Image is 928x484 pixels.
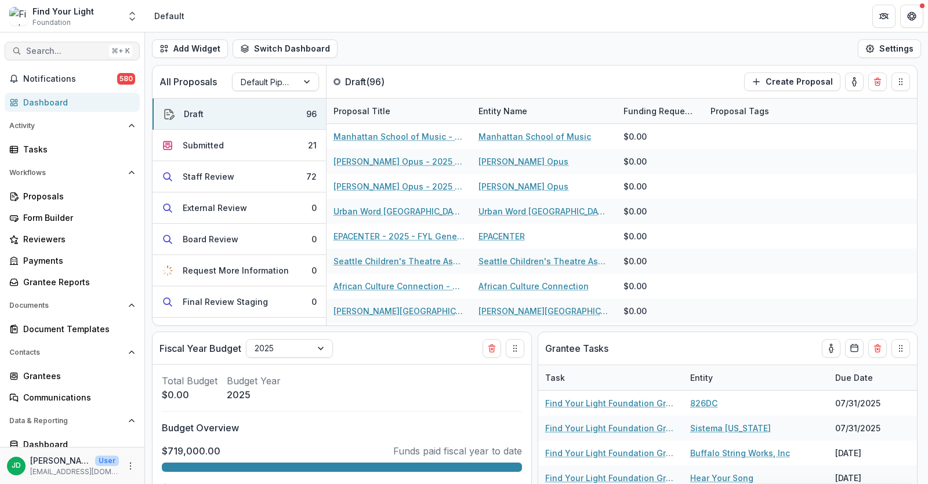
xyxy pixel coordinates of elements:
div: Entity [683,372,720,384]
a: Find Your Light Foundation Grant Report [545,397,676,409]
div: External Review [183,202,247,214]
span: Contacts [9,348,124,356]
div: 0 [311,296,317,308]
div: $0.00 [623,305,647,317]
a: Manhattan School of Music [478,130,591,143]
p: Fiscal Year Budget [159,341,241,355]
span: Activity [9,122,124,130]
div: $0.00 [623,205,647,217]
button: Settings [858,39,921,58]
div: Staff Review [183,170,234,183]
nav: breadcrumb [150,8,189,24]
div: Board Review [183,233,238,245]
a: [PERSON_NAME] Opus [478,155,568,168]
p: Budget Year [227,374,281,388]
div: Document Templates [23,323,130,335]
a: Sistema [US_STATE] [690,422,771,434]
button: Open Documents [5,296,140,315]
div: 96 [306,108,317,120]
div: Funding Requested [617,99,704,123]
div: Task [538,365,683,390]
div: Proposal Title [327,105,397,117]
button: Open Activity [5,117,140,135]
a: Dashboard [5,93,140,112]
div: Due Date [828,365,915,390]
a: Reviewers [5,230,140,249]
div: Proposal Tags [704,99,849,123]
button: Staff Review72 [153,161,326,192]
div: 0 [311,202,317,214]
div: Entity Name [472,99,617,123]
span: 580 [117,73,135,85]
div: Find Your Light [32,5,94,17]
a: Communications [5,388,140,407]
button: Create Proposal [744,72,840,91]
span: Foundation [32,17,71,28]
button: Add Widget [152,39,228,58]
div: Reviewers [23,233,130,245]
a: Grantee Reports [5,272,140,292]
div: Draft [184,108,204,120]
div: Form Builder [23,212,130,224]
div: $0.00 [623,255,647,267]
button: Delete card [483,339,501,358]
div: Grantee Reports [23,276,130,288]
div: Communications [23,391,130,403]
a: [PERSON_NAME][GEOGRAPHIC_DATA] for the Arts - 2025 - FYL General Grant Application [333,305,465,317]
div: Due Date [828,372,880,384]
p: Funds paid fiscal year to date [393,444,522,458]
button: Drag [506,339,524,358]
button: toggle-assigned-to-me [822,339,840,358]
img: Find Your Light [9,7,28,26]
button: External Review0 [153,192,326,224]
div: Proposal Title [327,99,472,123]
p: $0.00 [162,388,217,402]
a: Seattle Children's Theatre Association - 2025 - FYL General Grant Application [333,255,465,267]
button: More [124,459,137,473]
div: Proposal Tags [704,105,776,117]
button: Board Review0 [153,224,326,255]
button: Notifications580 [5,70,140,88]
div: Final Review Staging [183,296,268,308]
a: Seattle Children's Theatre Association [478,255,610,267]
button: Open Data & Reporting [5,412,140,430]
button: Open Workflows [5,163,140,182]
div: Funding Requested [617,105,704,117]
button: Delete card [868,339,887,358]
div: $0.00 [623,230,647,242]
button: Search... [5,42,140,60]
a: Document Templates [5,319,140,339]
div: 0 [311,233,317,245]
button: Drag [891,72,910,91]
span: Workflows [9,169,124,177]
button: Get Help [900,5,923,28]
a: Urban Word [GEOGRAPHIC_DATA] - 2025 - FYL General Grant Application [333,205,465,217]
div: Dashboard [23,96,130,108]
a: EPACENTER [478,230,525,242]
p: [EMAIL_ADDRESS][DOMAIN_NAME] [30,467,119,477]
p: User [95,456,119,466]
button: Submitted21 [153,130,326,161]
button: Delete card [868,72,887,91]
div: 72 [306,170,317,183]
div: Submitted [183,139,224,151]
div: $0.00 [623,155,647,168]
button: Draft96 [153,99,326,130]
a: Urban Word [GEOGRAPHIC_DATA] [478,205,610,217]
button: toggle-assigned-to-me [845,72,864,91]
a: Dashboard [5,435,140,454]
span: Documents [9,301,124,310]
div: $0.00 [623,180,647,192]
p: $719,000.00 [162,444,220,458]
div: ⌘ + K [109,45,132,57]
div: Request More Information [183,264,289,276]
a: Hear Your Song [690,472,753,484]
button: Switch Dashboard [233,39,338,58]
a: Proposals [5,187,140,206]
a: Find Your Light Foundation Grant Report [545,447,676,459]
p: [PERSON_NAME] [30,454,90,467]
